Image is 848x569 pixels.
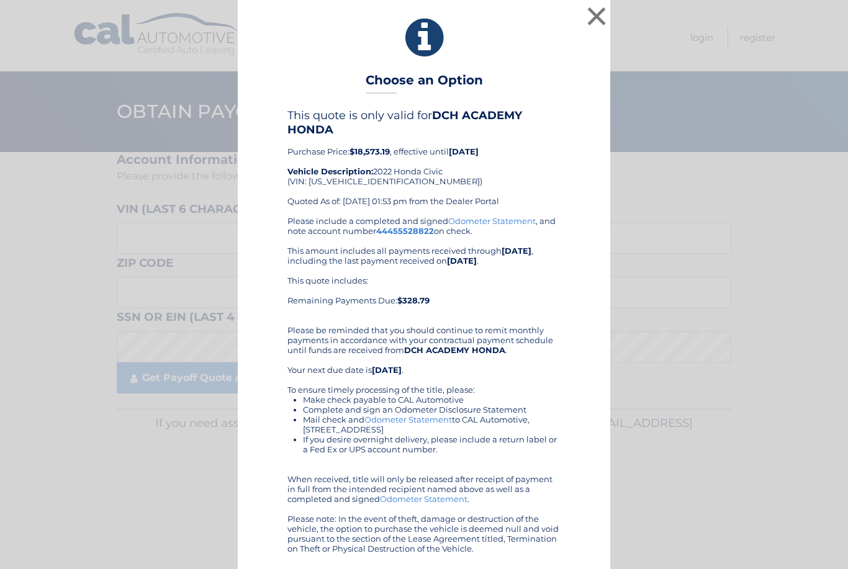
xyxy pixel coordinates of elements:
[449,146,479,156] b: [DATE]
[502,246,531,256] b: [DATE]
[380,494,467,504] a: Odometer Statement
[366,73,483,94] h3: Choose an Option
[287,109,522,136] b: DCH ACADEMY HONDA
[303,414,561,434] li: Mail check and to CAL Automotive, [STREET_ADDRESS]
[350,146,390,156] b: $18,573.19
[287,216,561,553] div: Please include a completed and signed , and note account number on check. This amount includes al...
[397,295,430,305] b: $328.79
[287,166,373,176] strong: Vehicle Description:
[584,4,609,29] button: ×
[372,365,402,375] b: [DATE]
[364,414,452,424] a: Odometer Statement
[303,405,561,414] li: Complete and sign an Odometer Disclosure Statement
[287,109,561,136] h4: This quote is only valid for
[404,345,505,355] b: DCH ACADEMY HONDA
[303,434,561,454] li: If you desire overnight delivery, please include a return label or a Fed Ex or UPS account number.
[303,395,561,405] li: Make check payable to CAL Automotive
[448,216,536,226] a: Odometer Statement
[287,276,561,315] div: This quote includes: Remaining Payments Due:
[287,109,561,215] div: Purchase Price: , effective until 2022 Honda Civic (VIN: [US_VEHICLE_IDENTIFICATION_NUMBER]) Quot...
[376,226,434,236] a: 44455528822
[447,256,477,266] b: [DATE]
